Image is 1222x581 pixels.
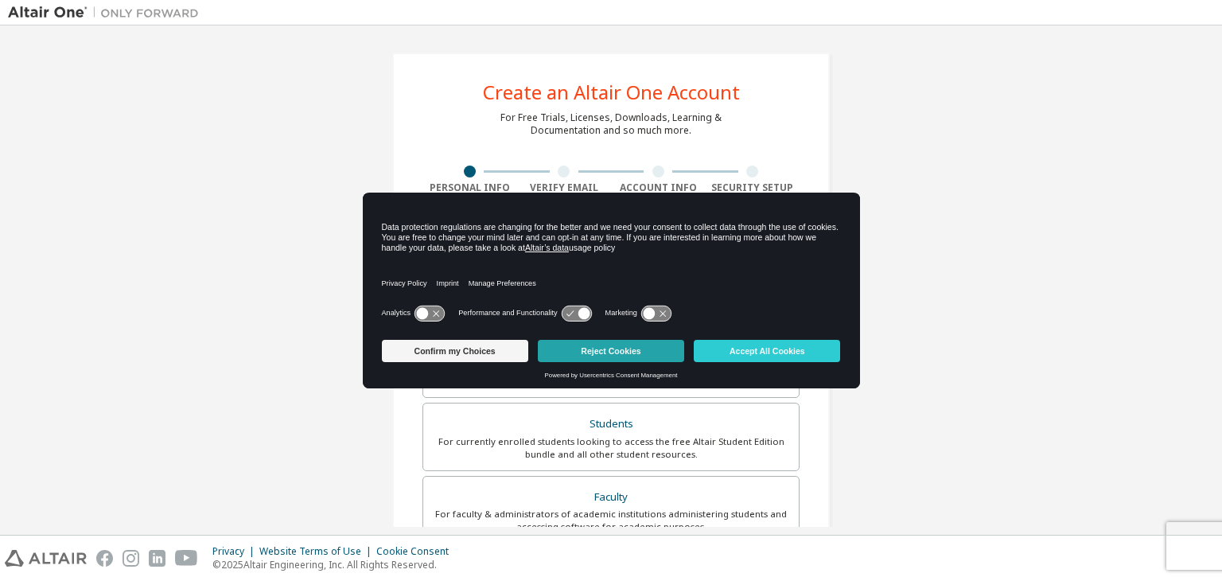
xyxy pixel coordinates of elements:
[8,5,207,21] img: Altair One
[433,435,789,461] div: For currently enrolled students looking to access the free Altair Student Edition bundle and all ...
[96,550,113,567] img: facebook.svg
[517,181,612,194] div: Verify Email
[483,83,740,102] div: Create an Altair One Account
[123,550,139,567] img: instagram.svg
[149,550,165,567] img: linkedin.svg
[706,181,800,194] div: Security Setup
[611,181,706,194] div: Account Info
[433,508,789,533] div: For faculty & administrators of academic institutions administering students and accessing softwa...
[376,545,458,558] div: Cookie Consent
[5,550,87,567] img: altair_logo.svg
[175,550,198,567] img: youtube.svg
[212,558,458,571] p: © 2025 Altair Engineering, Inc. All Rights Reserved.
[433,486,789,509] div: Faculty
[259,545,376,558] div: Website Terms of Use
[422,181,517,194] div: Personal Info
[433,413,789,435] div: Students
[212,545,259,558] div: Privacy
[500,111,722,137] div: For Free Trials, Licenses, Downloads, Learning & Documentation and so much more.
